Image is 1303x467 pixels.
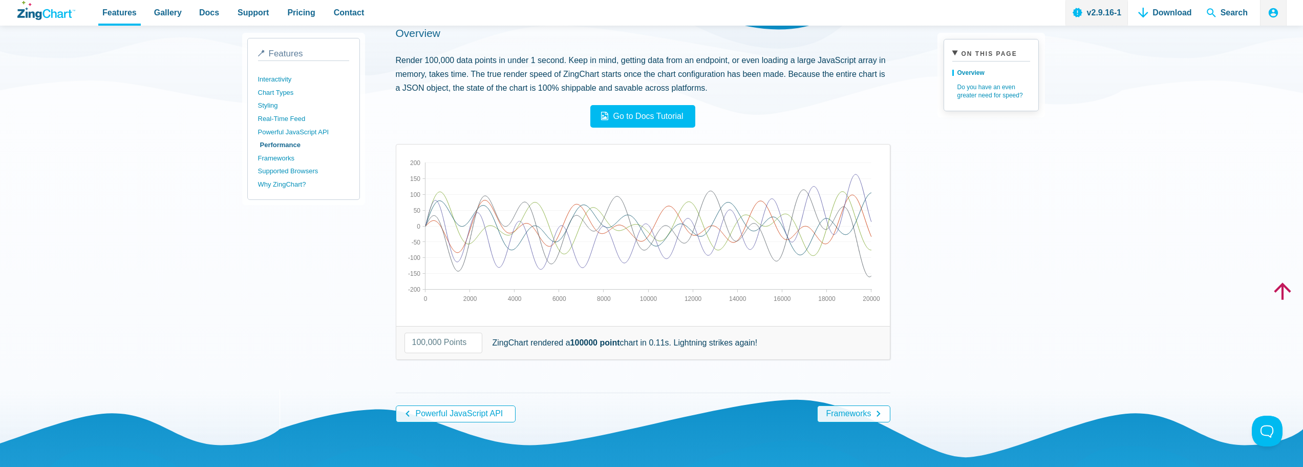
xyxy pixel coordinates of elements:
[334,6,365,19] span: Contact
[258,178,349,191] a: Why ZingChart?
[199,6,219,19] span: Docs
[258,86,349,99] a: Chart Types
[817,405,890,422] a: Frameworks
[258,126,349,139] a: Powerful JavaScript API
[258,138,349,152] a: Performance
[603,112,683,120] span: Go to Docs Tutorial
[952,66,1030,80] a: Overview
[416,409,503,419] span: Powerful JavaScript API
[396,405,516,422] a: Powerful JavaScript API
[258,112,349,126] a: Real-Time Feed
[258,73,349,86] a: Interactivity
[269,49,303,58] span: Features
[102,6,137,19] span: Features
[258,99,349,112] a: Styling
[590,105,696,127] a: Go to Docs Tutorial
[396,27,441,39] a: Overview
[258,152,349,165] a: Frameworks
[17,1,75,20] a: ZingChart Logo. Click to return to the homepage
[287,6,315,19] span: Pricing
[154,6,182,19] span: Gallery
[238,6,269,19] span: Support
[258,49,349,61] a: Features
[952,80,1030,103] a: Do you have an even greater need for speed?
[493,336,758,350] div: ZingChart rendered a chart in 0.11s. Lightning strikes again!
[952,48,1030,62] summary: On This Page
[1252,416,1283,446] iframe: Toggle Customer Support
[396,53,890,95] p: Render 100,000 data points in under 1 second. Keep in mind, getting data from an endpoint, or eve...
[826,409,871,419] span: Frameworks
[570,338,620,347] strong: 100000 point
[258,165,349,178] a: Supported Browsers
